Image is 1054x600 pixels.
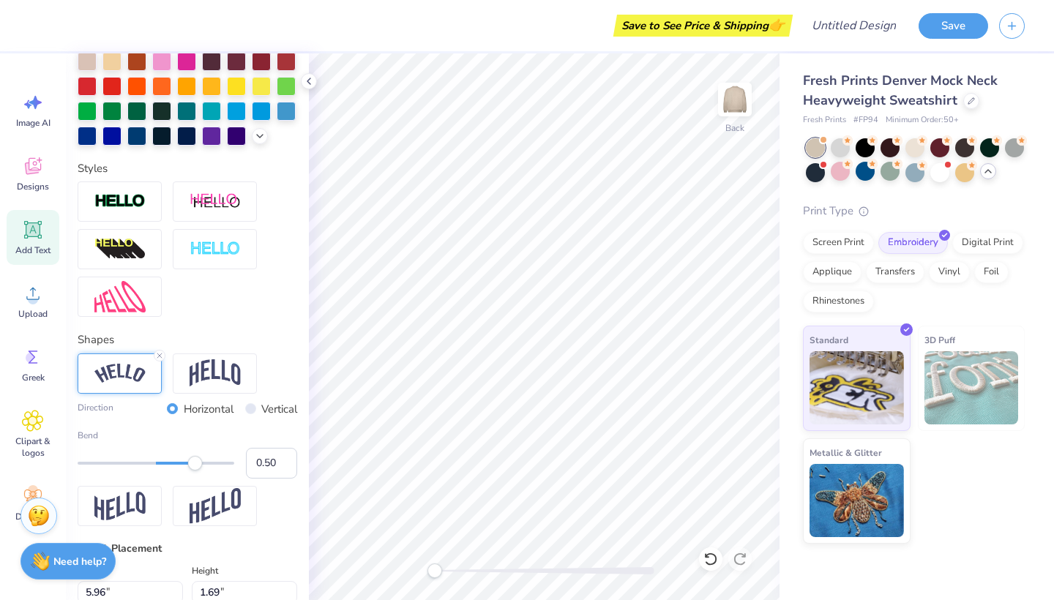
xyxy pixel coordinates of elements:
span: Clipart & logos [9,435,57,459]
img: 3D Illusion [94,238,146,261]
label: Horizontal [184,401,233,418]
img: Arch [190,359,241,387]
label: Height [192,562,218,580]
div: Accessibility label [427,563,442,578]
span: Designs [17,181,49,192]
label: Vertical [261,401,297,418]
label: Styles [78,160,108,177]
span: Standard [810,332,848,348]
img: Metallic & Glitter [810,464,904,537]
img: Rise [190,488,241,524]
span: 👉 [769,16,785,34]
span: Upload [18,308,48,320]
span: Fresh Prints Denver Mock Neck Heavyweight Sweatshirt [803,72,998,109]
span: Minimum Order: 50 + [886,114,959,127]
div: Size & Placement [78,541,297,556]
span: Decorate [15,511,51,522]
span: Image AI [16,117,51,129]
img: Shadow [190,192,241,211]
span: 3D Puff [924,332,955,348]
img: Flag [94,492,146,520]
img: Stroke [94,193,146,210]
div: Embroidery [878,232,948,254]
div: Applique [803,261,861,283]
div: Screen Print [803,232,874,254]
span: # FP94 [853,114,878,127]
label: Direction [78,401,113,418]
div: Transfers [866,261,924,283]
img: Negative Space [190,241,241,258]
div: Vinyl [929,261,970,283]
button: Save [919,13,988,39]
img: Free Distort [94,281,146,312]
div: Save to See Price & Shipping [617,15,789,37]
span: Add Text [15,244,51,256]
img: Back [720,85,750,114]
div: Rhinestones [803,290,874,312]
label: Bend [78,429,297,442]
div: Accessibility label [188,456,203,470]
img: Standard [810,351,904,424]
div: Digital Print [952,232,1023,254]
div: Back [725,121,744,135]
div: Print Type [803,203,1025,220]
span: Fresh Prints [803,114,846,127]
img: Arc [94,364,146,383]
label: Shapes [78,331,114,348]
input: Untitled Design [800,11,908,40]
span: Metallic & Glitter [810,445,882,460]
div: Foil [974,261,1009,283]
strong: Need help? [53,555,106,569]
span: Greek [22,372,45,383]
img: 3D Puff [924,351,1019,424]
